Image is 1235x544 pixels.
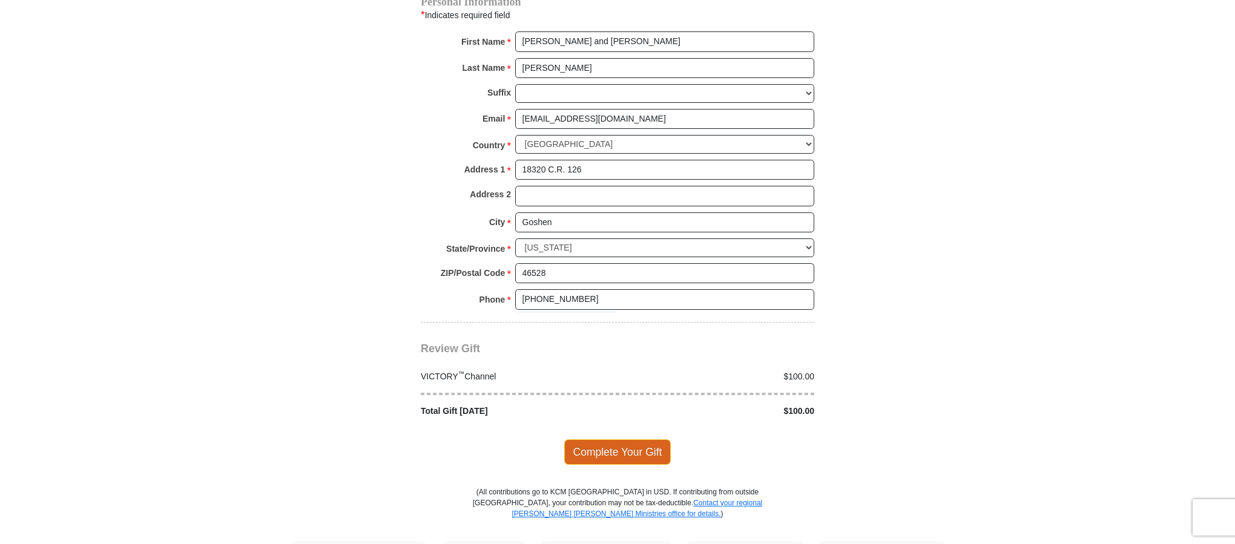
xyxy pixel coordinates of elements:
div: VICTORY Channel [415,370,618,383]
span: Complete Your Gift [564,439,671,465]
div: $100.00 [617,405,821,418]
strong: State/Province [446,240,505,257]
strong: First Name [461,33,505,50]
span: Review Gift [421,342,480,355]
strong: Suffix [487,84,511,101]
strong: Country [473,137,506,154]
div: Total Gift [DATE] [415,405,618,418]
strong: Email [482,110,505,127]
strong: Address 1 [464,161,506,178]
div: $100.00 [617,370,821,383]
p: (All contributions go to KCM [GEOGRAPHIC_DATA] in USD. If contributing from outside [GEOGRAPHIC_D... [472,487,763,541]
sup: ™ [458,370,465,377]
strong: Address 2 [470,186,511,203]
a: Contact your regional [PERSON_NAME] [PERSON_NAME] Ministries office for details. [512,499,762,518]
strong: City [489,214,505,231]
strong: Last Name [463,59,506,76]
strong: ZIP/Postal Code [441,264,506,281]
div: Indicates required field [421,7,814,23]
strong: Phone [479,291,506,308]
